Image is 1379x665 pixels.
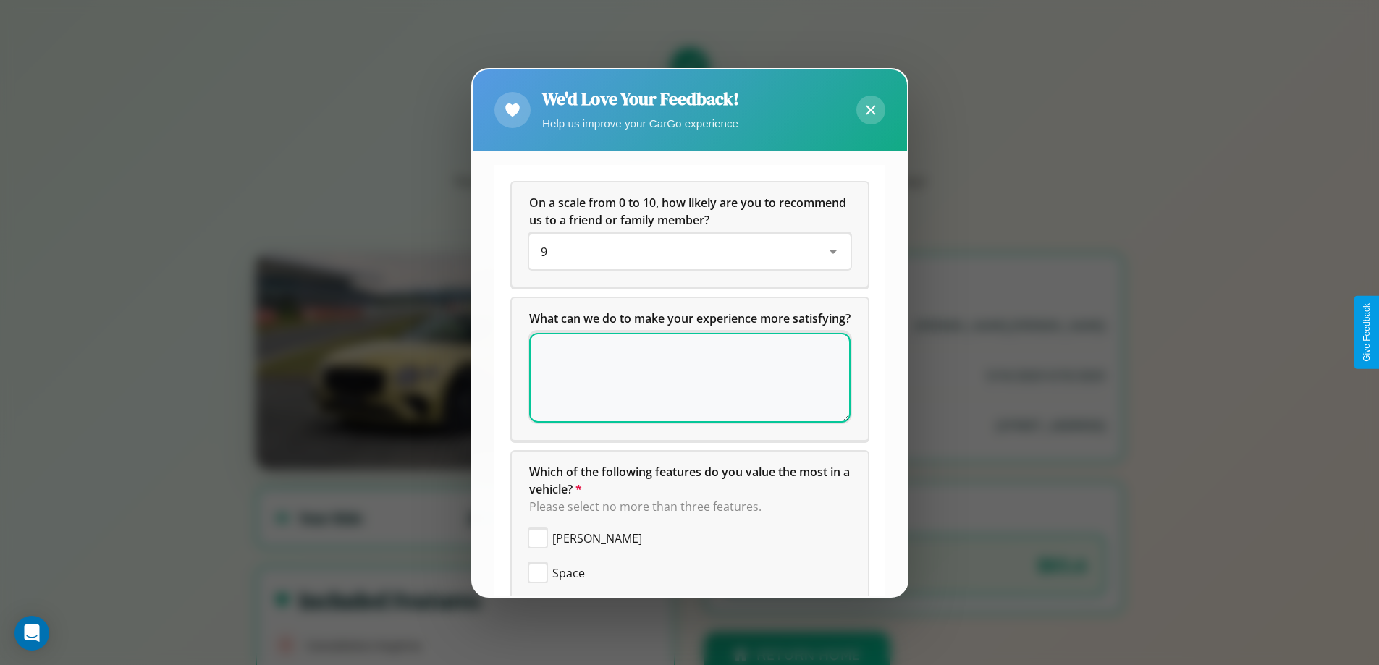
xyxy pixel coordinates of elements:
span: On a scale from 0 to 10, how likely are you to recommend us to a friend or family member? [529,195,849,228]
span: Space [552,564,585,582]
span: Please select no more than three features. [529,499,762,514]
h2: We'd Love Your Feedback! [542,87,739,111]
div: Give Feedback [1362,303,1372,362]
span: What can we do to make your experience more satisfying? [529,310,851,326]
span: [PERSON_NAME] [552,530,642,547]
div: Open Intercom Messenger [14,616,49,651]
p: Help us improve your CarGo experience [542,114,739,133]
div: On a scale from 0 to 10, how likely are you to recommend us to a friend or family member? [529,234,851,269]
h5: On a scale from 0 to 10, how likely are you to recommend us to a friend or family member? [529,194,851,229]
div: On a scale from 0 to 10, how likely are you to recommend us to a friend or family member? [512,182,868,287]
span: 9 [541,244,547,260]
span: Which of the following features do you value the most in a vehicle? [529,464,853,497]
